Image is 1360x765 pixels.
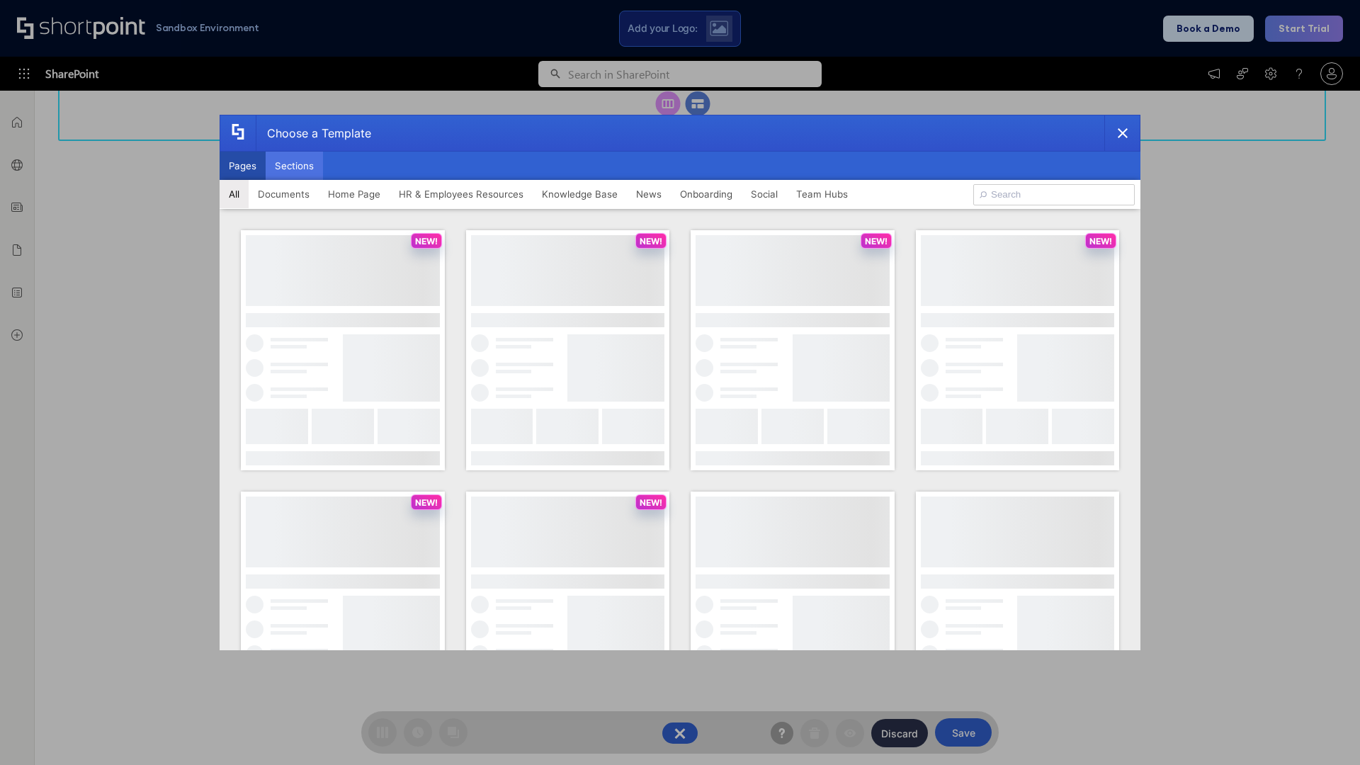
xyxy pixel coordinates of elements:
p: NEW! [640,497,662,508]
p: NEW! [1089,236,1112,246]
div: template selector [220,115,1140,650]
button: HR & Employees Resources [390,180,533,208]
button: Team Hubs [787,180,857,208]
button: Documents [249,180,319,208]
input: Search [973,184,1135,205]
button: News [627,180,671,208]
button: Onboarding [671,180,742,208]
div: Choose a Template [256,115,371,151]
p: NEW! [415,497,438,508]
button: Knowledge Base [533,180,627,208]
button: Sections [266,152,323,180]
p: NEW! [640,236,662,246]
button: Pages [220,152,266,180]
button: All [220,180,249,208]
p: NEW! [415,236,438,246]
iframe: Chat Widget [1289,697,1360,765]
button: Home Page [319,180,390,208]
p: NEW! [865,236,888,246]
button: Social [742,180,787,208]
